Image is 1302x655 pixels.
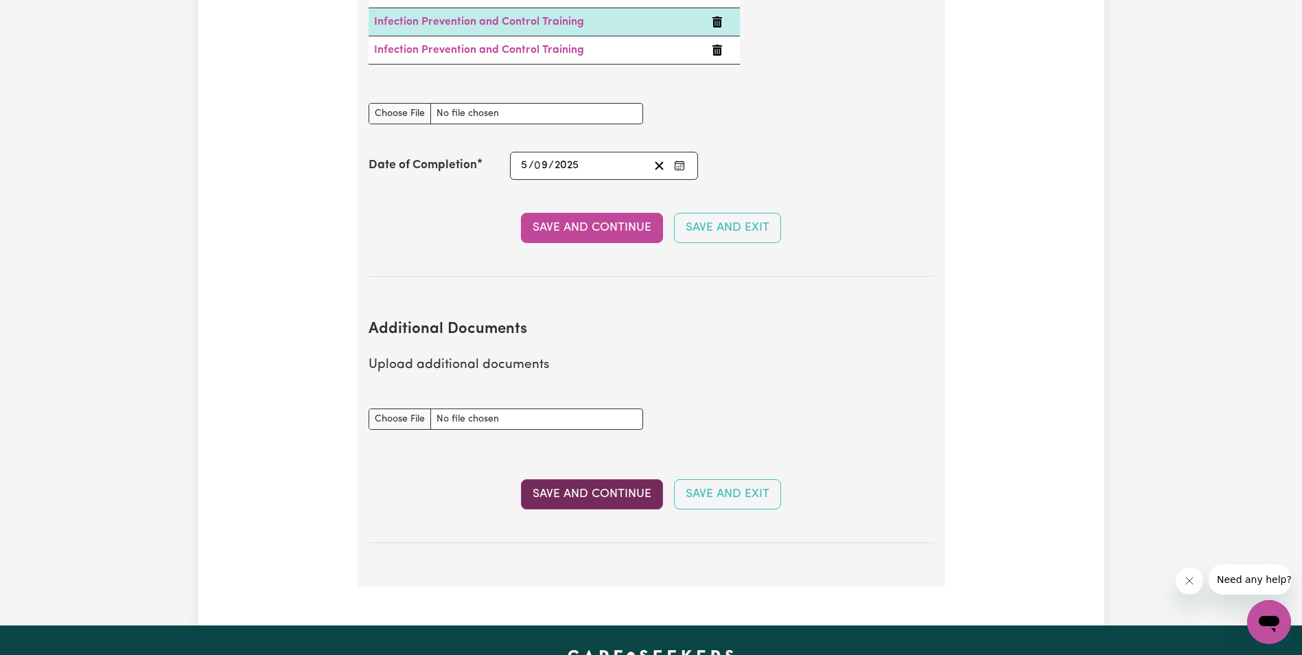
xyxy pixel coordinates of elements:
[374,16,584,27] a: Infection Prevention and Control Training
[534,160,541,171] span: 0
[649,157,670,175] button: Clear date
[554,157,580,175] input: ----
[521,213,663,243] button: Save and Continue
[8,10,83,21] span: Need any help?
[369,321,934,339] h2: Additional Documents
[369,157,477,174] label: Date of Completion
[535,157,548,175] input: --
[1176,567,1203,595] iframe: Close message
[521,479,663,509] button: Save and Continue
[548,159,554,172] span: /
[1247,600,1291,644] iframe: Button to launch messaging window
[712,14,723,30] button: Delete Infection Prevention and Control Training
[1209,564,1291,595] iframe: Message from company
[670,157,689,175] button: Enter the Date of Completion of your Infection Prevention and Control Training
[674,479,781,509] button: Save and Exit
[520,157,528,175] input: --
[712,42,723,58] button: Delete Infection Prevention and Control Training
[374,45,584,56] a: Infection Prevention and Control Training
[369,356,934,376] p: Upload additional documents
[674,213,781,243] button: Save and Exit
[528,159,534,172] span: /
